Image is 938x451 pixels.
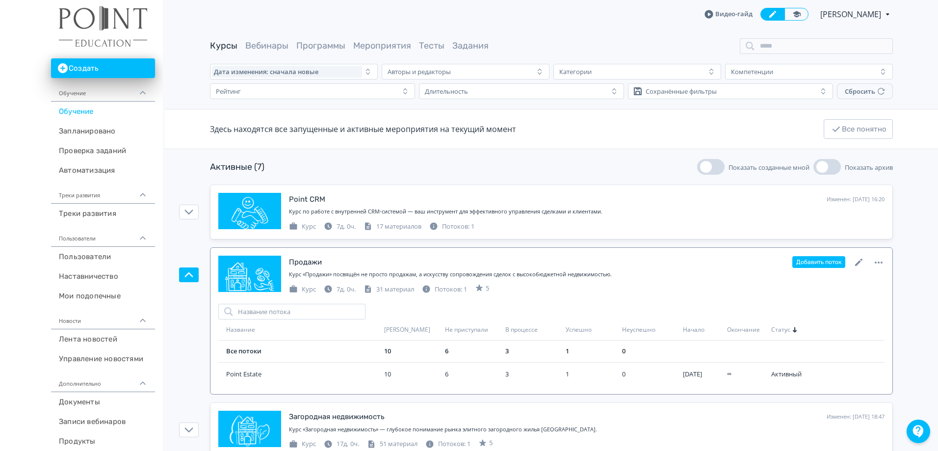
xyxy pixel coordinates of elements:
span: Начало [683,326,704,334]
div: 1 [566,370,618,379]
button: Компетенции [725,64,893,80]
a: Тесты [419,40,444,51]
div: 17 материалов [364,222,421,232]
div: 51 материал [367,439,417,449]
span: Показать созданные мной [729,163,809,172]
div: Изменен: [DATE] 16:20 [827,195,885,204]
div: Успешно [566,326,618,334]
a: Пользователи [51,247,155,266]
div: Активный [771,370,824,379]
div: 6 [445,346,502,356]
div: Курс [289,222,316,232]
div: Курс «Загородная недвижимость» — глубокое понимание рынка элитного загородного жилья Подмосковья. [289,425,885,434]
div: Компетенции [731,68,773,76]
div: Курс [289,439,316,449]
div: Пользователи [51,223,155,247]
div: 3 [505,346,561,356]
div: Обучение [51,78,155,102]
div: Новости [51,306,155,329]
div: 10 [384,370,441,379]
div: В процессе [505,326,561,334]
span: 0ч. [347,285,356,293]
div: 0 [622,370,679,379]
button: Добавить поток [792,256,845,268]
span: 5 [486,284,489,293]
button: Создать [51,58,155,78]
button: Рейтинг [210,83,415,99]
button: Дата изменения: сначала новые [210,64,378,80]
div: Здесь находятся все запущенные и активные мероприятия на текущий момент [210,123,516,135]
button: Сохранённые фильтры [628,83,833,99]
a: Обучение [51,102,155,121]
div: 31 материал [364,285,414,294]
span: Статус [771,326,790,334]
div: Сохранённые фильтры [646,87,717,95]
span: 7д. [337,285,345,293]
a: Автоматизация [51,160,155,180]
button: Все понятно [824,119,893,139]
div: Неуспешно [622,326,679,334]
span: Дата изменения: сначала новые [214,68,318,76]
a: Продукты [51,431,155,451]
div: Курс «Продажи» посвящён не просто продажам, а искусству сопровождения сделок с высокобюджетной не... [289,270,885,279]
div: Курс [289,285,316,294]
div: Потоков: 1 [425,439,470,449]
div: [PERSON_NAME] [384,326,441,334]
div: Треки развития [51,180,155,204]
div: 0 [622,346,679,356]
div: Длительность [425,87,468,95]
a: Видео-гайд [704,9,753,19]
a: Мои подопечные [51,286,155,306]
a: Наставничество [51,266,155,286]
div: 1 [566,346,618,356]
a: Задания [452,40,489,51]
span: Татьяна Мальцева [820,8,883,20]
div: Продажи [289,257,322,268]
a: Программы [296,40,345,51]
a: Point Estate [226,370,380,379]
div: Изменен: [DATE] 18:47 [827,413,885,421]
a: Треки развития [51,204,155,223]
div: 4 сент. 2025 [683,370,723,379]
div: Категории [559,68,592,76]
a: Запланировано [51,121,155,141]
div: Потоков: 1 [429,222,474,232]
span: 0ч. [350,439,359,448]
a: Управление новостями [51,349,155,369]
a: Вебинары [245,40,288,51]
a: Записи вебинаров [51,412,155,431]
span: 17д. [337,439,348,448]
div: 6 [445,370,502,379]
div: Авторы и редакторы [388,68,451,76]
span: 5 [489,438,493,448]
img: https://files.teachbase.ru/system/account/58038/logo/medium-97ce4804649a7c623cb39ef927fe1cc2.png [59,6,147,47]
button: Авторы и редакторы [382,64,549,80]
span: 0ч. [347,222,356,231]
a: Документы [51,392,155,412]
div: Не приступали [445,326,502,334]
a: Переключиться в режим ученика [784,8,808,21]
a: Все потоки [226,346,261,355]
button: Категории [553,64,721,80]
div: Рейтинг [216,87,241,95]
div: 10 [384,346,441,356]
div: 3 [505,370,561,379]
div: ∞ [727,370,767,379]
a: Мероприятия [353,40,411,51]
div: Дополнительно [51,369,155,392]
span: 7д. [337,222,345,231]
button: Сбросить [837,83,893,99]
button: Длительность [419,83,624,99]
a: Проверка заданий [51,141,155,160]
span: Показать архив [845,163,893,172]
a: Лента новостей [51,329,155,349]
div: Point CRM [289,194,325,205]
div: Курс по работе с внутренней CRM-системой — ваш инструмент для эффективного управления сделками и ... [289,208,885,216]
div: Потоков: 1 [422,285,467,294]
div: Загородная недвижимость [289,411,385,423]
span: Название [226,326,255,334]
a: Курсы [210,40,237,51]
span: Окончание [727,326,760,334]
div: Активные (7) [210,160,264,174]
